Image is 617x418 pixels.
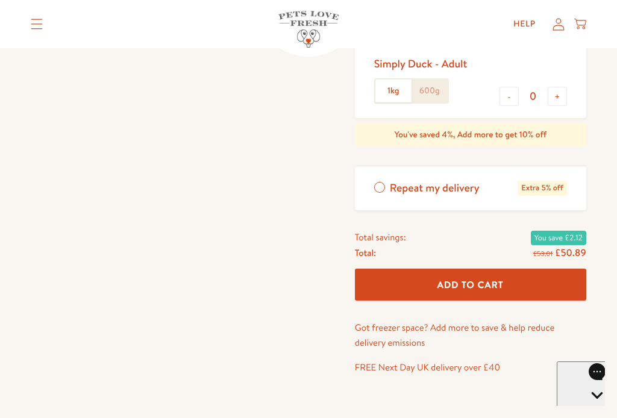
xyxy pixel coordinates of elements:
[355,360,586,375] p: FREE Next Day UK delivery over £40
[557,361,605,406] iframe: Gorgias live chat messenger
[531,231,586,245] span: You save £2.12
[555,246,586,260] span: £50.89
[355,245,376,261] span: Total:
[548,87,567,106] button: +
[533,249,553,258] s: £53.01
[437,278,504,291] span: Add To Cart
[390,181,480,196] span: Repeat my delivery
[355,229,406,245] span: Total savings:
[374,57,468,70] div: Simply Duck - Adult
[278,11,339,48] img: Pets Love Fresh
[504,12,545,36] a: Help
[355,320,586,351] p: Got freezer space? Add more to save & help reduce delivery emissions
[355,123,586,147] div: You've saved 4%, Add more to get 10% off
[518,181,566,196] span: Extra 5% off
[375,80,412,102] label: 1kg
[355,269,586,301] button: Add To Cart
[500,87,519,106] button: -
[412,80,448,102] label: 600g
[21,9,52,39] summary: Translation missing: en.sections.header.menu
